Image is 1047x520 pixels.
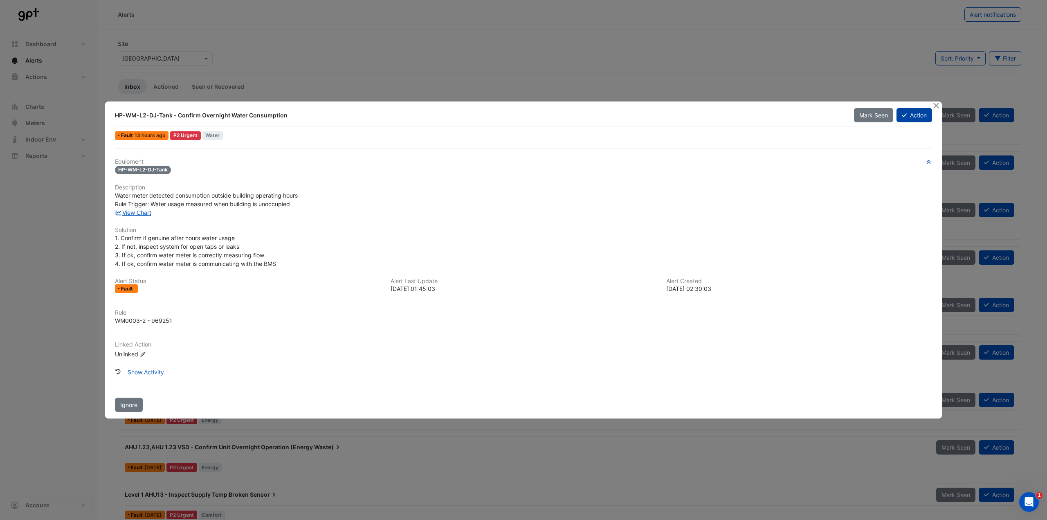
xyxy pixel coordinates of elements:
h6: Alert Created [666,278,932,285]
span: Ignore [120,401,137,408]
a: View Chart [115,209,151,216]
h6: Alert Last Update [391,278,656,285]
span: Fri 12-Sep-2025 01:45 AEST [135,132,165,138]
h6: Alert Status [115,278,381,285]
span: Fault [121,133,135,138]
div: HP-WM-L2-DJ-Tank - Confirm Overnight Water Consumption [115,111,844,119]
span: 1 [1036,492,1043,499]
div: [DATE] 01:45:03 [391,284,656,293]
div: P2 Urgent [170,131,201,140]
span: Fault [121,286,135,291]
div: [DATE] 02:30:03 [666,284,932,293]
h6: Rule [115,309,932,316]
div: Unlinked [115,350,213,358]
span: Water meter detected consumption outside building operating hours Rule Trigger: Water usage measu... [115,192,298,207]
fa-icon: Edit Linked Action [140,351,146,358]
h6: Solution [115,227,932,234]
h6: Description [115,184,932,191]
span: Mark Seen [859,112,888,119]
button: Close [932,101,940,110]
button: Action [896,108,932,122]
span: HP-WM-L2-DJ-Tank [115,166,171,174]
span: 1. Confirm if genuine after hours water usage 2. If not, inspect system for open taps or leaks 3.... [115,234,276,267]
h6: Equipment [115,158,932,165]
h6: Linked Action [115,341,932,348]
button: Ignore [115,398,143,412]
button: Mark Seen [854,108,893,122]
button: Show Activity [122,365,169,379]
div: WM0003-2 - 969251 [115,316,172,325]
iframe: Intercom live chat [1019,492,1039,512]
span: Water [202,131,223,140]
